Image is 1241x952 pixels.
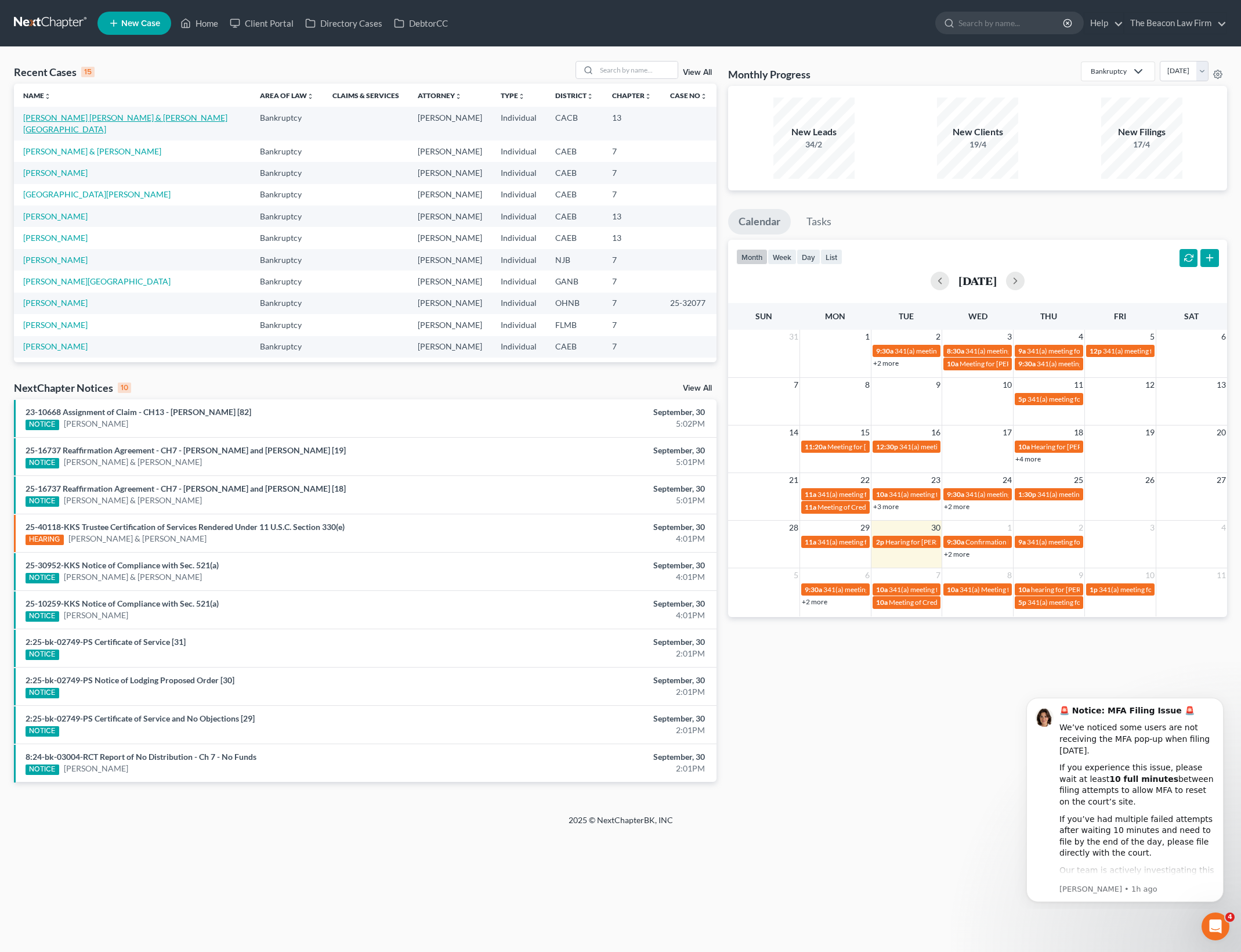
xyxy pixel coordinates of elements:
span: Meeting for [PERSON_NAME] [960,359,1051,368]
td: 13 [603,107,661,140]
div: 2:01PM [486,763,705,774]
div: NextChapter Notices [14,381,131,395]
a: [GEOGRAPHIC_DATA][PERSON_NAME] [23,189,171,199]
span: Thu [1040,311,1057,321]
span: Fri [1114,311,1126,321]
i: unfold_more [455,93,462,100]
span: 5 [793,568,799,582]
a: Attorneyunfold_more [418,91,462,100]
a: Case Nounfold_more [670,91,707,100]
span: 1p [1090,585,1098,594]
span: Confirmation hearing for [PERSON_NAME] & [PERSON_NAME] [965,538,1159,546]
i: unfold_more [587,93,594,100]
a: DebtorCC [388,13,454,34]
span: 3 [1149,521,1156,535]
span: 7 [935,568,942,582]
td: 25-32077 [661,293,717,314]
span: 4 [1077,330,1084,344]
td: Individual [491,107,546,140]
span: Meeting of Creditors for [PERSON_NAME] & [PERSON_NAME] [889,598,1079,607]
span: 21 [788,473,799,487]
td: 7 [603,293,661,314]
button: list [820,249,842,265]
div: NOTICE [26,765,59,775]
iframe: Intercom notifications message [1009,687,1241,909]
td: [PERSON_NAME] [408,162,491,183]
span: 341(a) meeting for [PERSON_NAME] [817,538,929,546]
a: 25-16737 Reaffirmation Agreement - CH7 - [PERSON_NAME] and [PERSON_NAME] [19] [26,445,346,455]
div: September, 30 [486,406,705,418]
td: 7 [603,314,661,336]
span: 1:30p [1018,490,1036,499]
a: [PERSON_NAME] [23,233,88,243]
td: Bankruptcy [251,227,323,248]
span: 341(a) Meeting for [PERSON_NAME] [960,585,1072,594]
span: 25 [1073,473,1084,487]
span: 18 [1073,425,1084,439]
span: 9 [1077,568,1084,582]
span: 31 [788,330,799,344]
div: 15 [81,67,95,77]
td: 13 [603,227,661,248]
td: OHNB [546,293,603,314]
span: Hearing for [PERSON_NAME] [1031,442,1121,451]
td: Bankruptcy [251,358,323,379]
td: Bankruptcy [251,336,323,358]
div: Bankruptcy [1091,66,1127,76]
span: 341(a) meeting for [PERSON_NAME] [817,490,929,499]
td: CAEB [546,205,603,227]
a: Typeunfold_more [501,91,525,100]
span: 23 [930,473,942,487]
div: September, 30 [486,598,705,610]
div: NOTICE [26,573,59,583]
span: 2 [1077,521,1084,535]
td: 7 [603,140,661,162]
div: New Clients [937,125,1018,139]
div: 4:01PM [486,533,705,544]
a: 2:25-bk-02749-PS Notice of Lodging Proposed Order [30] [26,675,234,685]
span: 341(a) meeting for [PERSON_NAME] [1037,359,1149,368]
div: 5:01PM [486,456,705,468]
div: 19/4 [937,139,1018,150]
button: week [768,249,797,265]
h2: [DATE] [958,275,997,287]
span: 19 [1144,425,1156,439]
a: [PERSON_NAME] & [PERSON_NAME] [64,571,202,583]
span: 8 [1006,568,1013,582]
td: FLMB [546,314,603,336]
a: Tasks [796,209,842,235]
span: 10a [876,490,888,499]
a: Help [1084,13,1123,34]
td: [PERSON_NAME] [408,184,491,205]
div: September, 30 [486,521,705,533]
a: 2:25-bk-02749-PS Certificate of Service and No Objections [29] [26,713,255,723]
td: Individual [491,358,546,379]
td: CAEB [546,227,603,248]
a: [PERSON_NAME] [23,298,88,308]
span: 341(a) meeting for [PERSON_NAME] & [PERSON_NAME] [895,347,1068,355]
span: 10a [876,585,888,594]
span: 12p [1090,347,1102,355]
td: Bankruptcy [251,107,323,140]
td: [PERSON_NAME] [408,336,491,358]
td: Individual [491,336,546,358]
span: 12:30p [876,442,898,451]
a: [PERSON_NAME] & [PERSON_NAME] [64,495,202,506]
td: CACB [546,107,603,140]
td: Individual [491,162,546,183]
span: Wed [968,311,987,321]
td: [PERSON_NAME] [408,271,491,292]
td: Bankruptcy [251,293,323,314]
a: 23-10668 Assignment of Claim - CH13 - [PERSON_NAME] [82] [26,407,251,417]
span: 341(a) meeting for [PERSON_NAME] [1027,347,1139,355]
a: 25-10259-KKS Notice of Compliance with Sec. 521(a) [26,598,219,608]
div: NOTICE [26,458,59,468]
div: NOTICE [26,650,59,660]
a: 25-40118-KKS Trustee Certification of Services Rendered Under 11 U.S.C. Section 330(e) [26,522,345,532]
a: View All [683,384,712,392]
td: Bankruptcy [251,249,323,271]
span: 5p [1018,598,1026,607]
div: 10 [118,383,131,393]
